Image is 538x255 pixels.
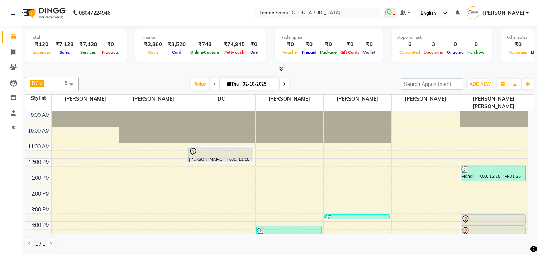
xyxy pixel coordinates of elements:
[257,226,321,237] div: [PERSON_NAME] Sataria, TK06, 04:15 PM-05:00 PM, Master Haircut Men w/o wash (₹550)
[248,50,260,55] span: Due
[35,240,45,248] span: 1 / 1
[58,50,72,55] span: Sales
[256,95,323,104] span: [PERSON_NAME]
[422,50,445,55] span: Upcoming
[466,50,486,55] span: No show
[187,95,255,104] span: DC
[30,222,51,229] div: 4:00 PM
[445,50,466,55] span: Ongoing
[507,40,529,49] div: ₹0
[18,3,67,23] img: logo
[397,50,422,55] span: Completed
[318,50,338,55] span: Package
[27,143,51,150] div: 11:00 AM
[248,40,260,49] div: ₹0
[483,9,524,17] span: [PERSON_NAME]
[338,40,361,49] div: ₹0
[461,165,526,181] div: Manali, TK03, 12:25 PM-01:25 PM, Root touch up (Majirel up to 1 inch) (₹1980)
[76,40,100,49] div: ₹7,128
[52,95,119,104] span: [PERSON_NAME]
[300,40,318,49] div: ₹0
[461,215,526,225] div: [PERSON_NAME], TK02, 03:30 PM-04:15 PM, Senior Haircut Men w/o wash
[338,50,361,55] span: Gift Cards
[53,40,76,49] div: ₹7,128
[146,50,160,55] span: Cash
[241,79,276,90] input: 2025-10-02
[281,50,300,55] span: Voucher
[165,40,189,49] div: ₹3,520
[27,127,51,135] div: 10:00 AM
[100,40,121,49] div: ₹0
[79,3,110,23] b: 08047224946
[30,174,51,182] div: 1:00 PM
[31,34,121,40] div: Total
[30,206,51,213] div: 3:00 PM
[32,80,39,86] span: DC
[191,78,209,90] span: Today
[361,50,377,55] span: Wallet
[29,111,51,119] div: 9:00 AM
[39,80,42,86] a: x
[27,159,51,166] div: 12:00 PM
[461,226,526,241] div: [PERSON_NAME], TK02, 04:15 PM-05:15 PM, Global Color (Inoa) Men
[170,50,183,55] span: Card
[470,81,491,87] span: ADD NEW
[318,40,338,49] div: ₹0
[31,50,53,55] span: Expenses
[100,50,121,55] span: Products
[281,40,300,49] div: ₹0
[225,81,241,87] span: Thu
[221,40,248,49] div: ₹74,945
[300,50,318,55] span: Prepaid
[324,95,391,104] span: [PERSON_NAME]
[62,80,73,86] span: +6
[189,50,221,55] span: Online/Custom
[392,95,460,104] span: [PERSON_NAME]
[445,40,466,49] div: 0
[397,40,422,49] div: 6
[25,95,51,102] div: Stylist
[281,34,377,40] div: Redemption
[189,147,253,162] div: [PERSON_NAME], TK01, 11:15 AM-12:15 PM, Root touch up (Majirel up to 1 inch)
[507,50,529,55] span: Packages
[141,34,260,40] div: Finance
[361,40,377,49] div: ₹0
[397,34,486,40] div: Appointment
[325,215,389,219] div: [PERSON_NAME], TK04, 03:30 PM-03:45 PM, Gel Polish Removal (₹385)
[460,95,528,111] span: [PERSON_NAME] [PERSON_NAME]
[401,78,463,90] input: Search Appointment
[31,40,53,49] div: ₹120
[466,40,486,49] div: 0
[141,40,165,49] div: ₹2,860
[78,50,98,55] span: Services
[223,50,246,55] span: Petty cash
[189,40,221,49] div: ₹748
[468,79,492,89] button: ADD NEW
[119,95,187,104] span: [PERSON_NAME]
[422,40,445,49] div: 3
[30,190,51,198] div: 2:00 PM
[467,6,479,19] img: Swati Sharma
